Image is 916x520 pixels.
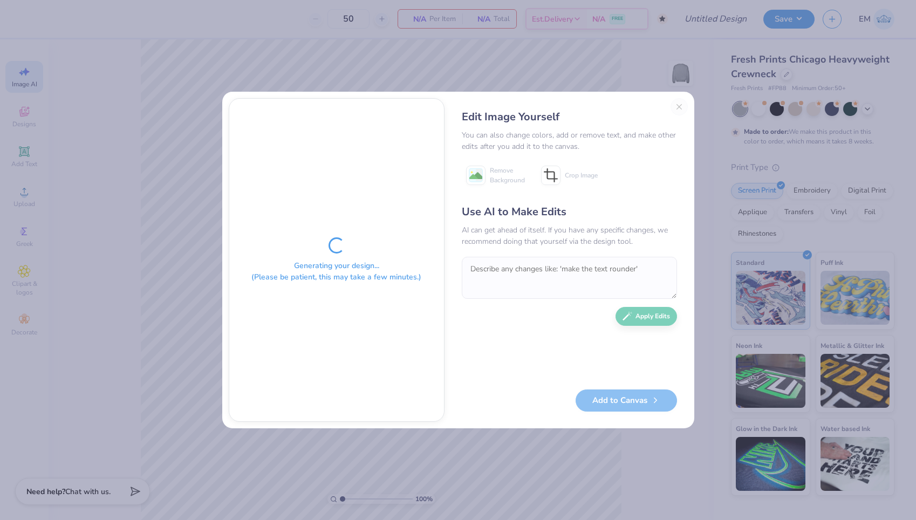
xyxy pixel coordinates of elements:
[462,224,677,247] div: AI can get ahead of itself. If you have any specific changes, we recommend doing that yourself vi...
[462,129,677,152] div: You can also change colors, add or remove text, and make other edits after you add it to the canvas.
[462,204,677,220] div: Use AI to Make Edits
[251,260,421,283] div: Generating your design... (Please be patient, this may take a few minutes.)
[462,162,529,189] button: Remove Background
[462,109,677,125] div: Edit Image Yourself
[537,162,604,189] button: Crop Image
[565,170,598,180] span: Crop Image
[490,166,525,185] span: Remove Background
